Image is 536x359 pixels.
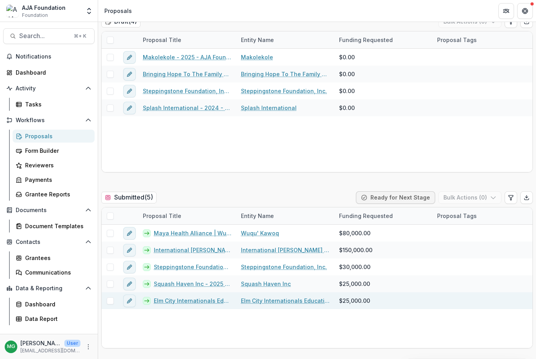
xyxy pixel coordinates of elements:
[64,340,80,347] p: User
[25,190,88,198] div: Grantee Reports
[123,278,136,290] button: edit
[3,282,95,295] button: Open Data & Reporting
[22,4,66,12] div: AJA Foundation
[339,246,372,254] span: $150,000.00
[138,207,236,224] div: Proposal Title
[154,280,232,288] a: Squash Haven Inc - 2025 - AJA Foundation Grant Application
[13,144,95,157] a: Form Builder
[13,159,95,172] a: Reviewers
[20,339,61,347] p: [PERSON_NAME]
[236,207,334,224] div: Entity Name
[339,229,370,237] span: $80,000.00
[101,5,135,16] nav: breadcrumb
[16,117,82,124] span: Workflows
[25,161,88,169] div: Reviewers
[16,285,82,292] span: Data & Reporting
[3,236,95,248] button: Open Contacts
[138,31,236,48] div: Proposal Title
[339,297,370,305] span: $25,000.00
[3,66,95,79] a: Dashboard
[72,32,88,40] div: ⌘ + K
[13,312,95,325] a: Data Report
[517,3,533,19] button: Get Help
[25,315,88,323] div: Data Report
[123,68,136,81] button: edit
[432,212,481,220] div: Proposal Tags
[6,5,19,17] img: AJA Foundation
[498,3,514,19] button: Partners
[123,261,136,273] button: edit
[236,31,334,48] div: Entity Name
[123,295,136,307] button: edit
[505,191,517,204] button: Edit table settings
[13,98,95,111] a: Tasks
[123,85,136,97] button: edit
[339,70,355,78] span: $0.00
[84,3,95,19] button: Open entity switcher
[7,344,15,349] div: Mariluz Garcia
[3,114,95,126] button: Open Workflows
[241,280,291,288] a: Squash Haven Inc
[241,263,327,271] a: Steppingstone Foundation, Inc.
[154,246,232,254] a: International [PERSON_NAME] Project - 2025 - AJA Foundation Grant Application
[241,53,273,61] a: Makolekole
[16,85,82,92] span: Activity
[123,244,136,256] button: edit
[143,70,232,78] a: Bringing Hope To The Family USA - 2025 - AJA Foundation Grant Application
[16,68,88,77] div: Dashboard
[101,192,157,203] h2: Submitted ( 5 )
[16,239,82,245] span: Contacts
[432,207,531,224] div: Proposal Tags
[334,212,397,220] div: Funding Requested
[25,176,88,184] div: Payments
[25,254,88,262] div: Grantees
[3,82,95,95] button: Open Activity
[154,297,232,305] a: Elm City Internationals Educational Success Through Soccer Inc - 2025 - AJA Foundation Grant Appl...
[241,297,330,305] a: Elm City Internationals Educational Success Through Soccer Inc
[25,147,88,155] div: Form Builder
[241,70,330,78] a: Bringing Hope To The Family USA
[138,212,186,220] div: Proposal Title
[339,53,355,61] span: $0.00
[438,191,501,204] button: Bulk Actions (0)
[3,204,95,216] button: Open Documents
[13,188,95,201] a: Grantee Reports
[432,31,531,48] div: Proposal Tags
[236,212,279,220] div: Entity Name
[13,130,95,143] a: Proposals
[123,102,136,114] button: edit
[13,173,95,186] a: Payments
[154,229,232,237] a: Maya Health Alliance | Wuqu'​ Kawoq - 2025 - AJA Foundation Grant Application
[520,191,533,204] button: Export table data
[3,50,95,63] button: Notifications
[13,220,95,233] a: Document Templates
[143,87,232,95] a: Steppingstone Foundation, Inc. - 2025 - AJA Foundation Grant Application
[16,53,91,60] span: Notifications
[25,100,88,108] div: Tasks
[241,87,327,95] a: Steppingstone Foundation, Inc.
[16,207,82,214] span: Documents
[19,32,69,40] span: Search...
[104,7,132,15] div: Proposals
[138,36,186,44] div: Proposal Title
[432,36,481,44] div: Proposal Tags
[20,347,80,354] p: [EMAIL_ADDRESS][DOMAIN_NAME]
[25,300,88,308] div: Dashboard
[123,227,136,240] button: edit
[13,251,95,264] a: Grantees
[334,31,432,48] div: Funding Requested
[154,263,232,271] a: Steppingstone Foundation, Inc. - 2025 - AJA Foundation Grant Application
[334,36,397,44] div: Funding Requested
[241,229,279,237] a: Wuqu' Kawoq
[143,53,232,61] a: Makolekole - 2025 - AJA Foundation Grant Application
[13,266,95,279] a: Communications
[25,268,88,277] div: Communications
[241,246,330,254] a: International [PERSON_NAME] Project
[84,342,93,352] button: More
[339,87,355,95] span: $0.00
